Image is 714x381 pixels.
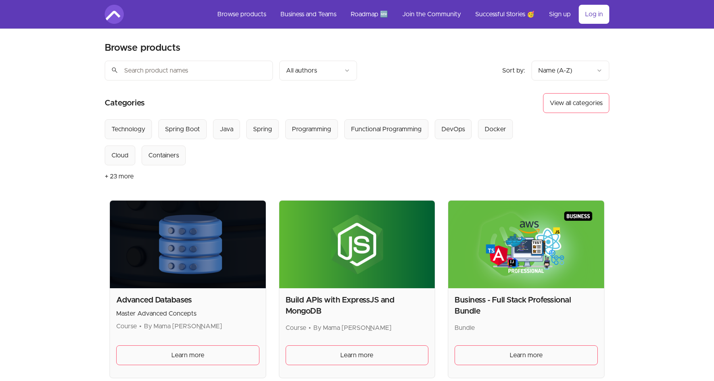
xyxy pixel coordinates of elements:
[144,323,222,329] span: By Mama [PERSON_NAME]
[110,201,266,288] img: Product image for Advanced Databases
[211,5,273,24] a: Browse products
[292,124,331,134] div: Programming
[502,67,525,74] span: Sort by:
[105,5,124,24] img: Amigoscode logo
[344,5,394,24] a: Roadmap 🆕
[351,124,422,134] div: Functional Programming
[105,93,145,113] h2: Categories
[441,124,465,134] div: DevOps
[274,5,343,24] a: Business and Teams
[116,345,259,365] a: Learn more
[510,350,543,360] span: Learn more
[313,325,392,331] span: By Mama [PERSON_NAME]
[105,165,134,188] button: + 23 more
[111,65,118,76] span: search
[253,124,272,134] div: Spring
[469,5,541,24] a: Successful Stories 🥳
[148,151,179,160] div: Containers
[543,93,609,113] button: View all categories
[532,61,609,80] button: Product sort options
[139,323,142,329] span: •
[455,295,598,317] h2: Business - Full Stack Professional Bundle
[279,201,435,288] img: Product image for Build APIs with ExpressJS and MongoDB
[116,309,259,318] p: Master Advanced Concepts
[286,345,429,365] a: Learn more
[455,345,598,365] a: Learn more
[279,61,357,80] button: Filter by author
[171,350,204,360] span: Learn more
[165,124,200,134] div: Spring Boot
[309,325,311,331] span: •
[111,124,145,134] div: Technology
[211,5,609,24] nav: Main
[105,61,273,80] input: Search product names
[396,5,467,24] a: Join the Community
[116,323,137,329] span: Course
[448,201,604,288] img: Product image for Business - Full Stack Professional Bundle
[455,325,475,331] span: Bundle
[105,42,180,54] h2: Browse products
[286,295,429,317] h2: Build APIs with ExpressJS and MongoDB
[543,5,577,24] a: Sign up
[111,151,129,160] div: Cloud
[579,5,609,24] a: Log in
[116,295,259,306] h2: Advanced Databases
[340,350,373,360] span: Learn more
[286,325,306,331] span: Course
[485,124,506,134] div: Docker
[220,124,233,134] div: Java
